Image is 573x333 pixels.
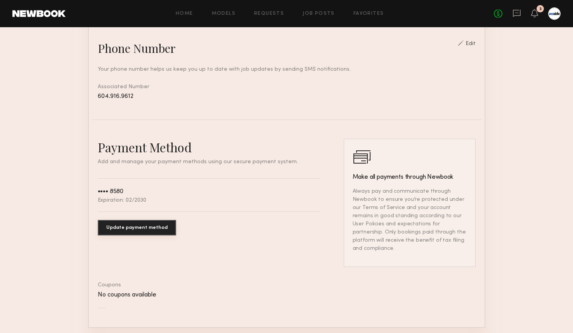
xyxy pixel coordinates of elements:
[98,198,146,203] div: Expiration: 02/2030
[303,11,335,16] a: Job Posts
[98,65,476,73] div: Your phone number helps us keep you up to date with job updates by sending SMS notifications.
[98,40,176,56] div: Phone Number
[98,220,176,235] button: Update payment method
[254,11,284,16] a: Requests
[466,41,476,47] div: Edit
[98,93,133,99] span: 604.916.9612
[353,11,384,16] a: Favorites
[539,7,542,11] div: 3
[212,11,235,16] a: Models
[98,139,320,155] h2: Payment Method
[98,292,476,298] div: No coupons available
[98,83,476,101] div: Associated Number
[353,173,467,182] h3: Make all payments through Newbook
[98,282,476,288] div: Coupons
[353,187,467,253] p: Always pay and communicate through Newbook to ensure you’re protected under our Terms of Service ...
[98,188,124,195] div: •••• 8580
[98,159,320,165] p: Add and manage your payment methods using our secure payment system.
[176,11,193,16] a: Home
